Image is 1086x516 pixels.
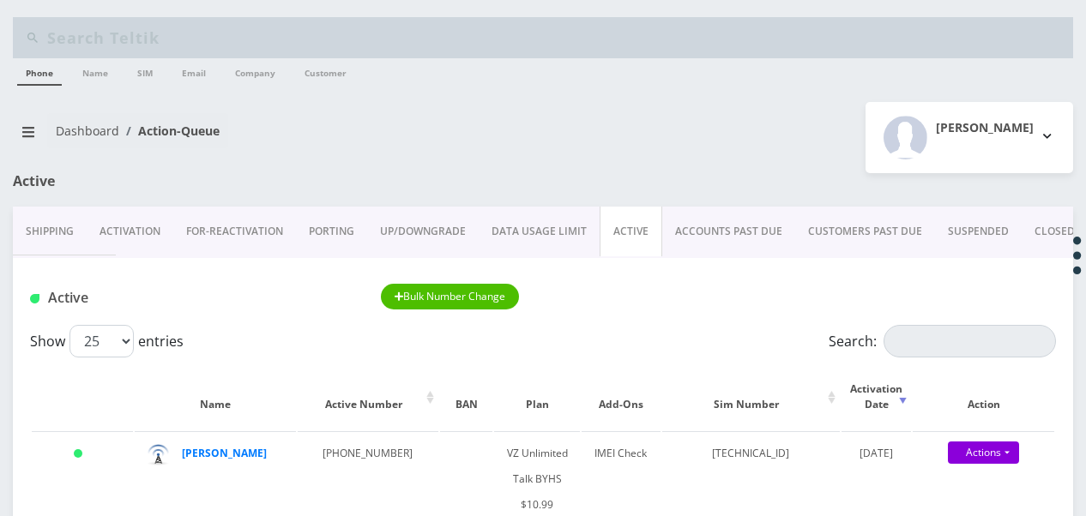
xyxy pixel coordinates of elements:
[119,122,220,140] li: Action-Queue
[829,325,1056,357] label: Search:
[135,364,296,429] th: Name
[935,207,1022,256] a: SUSPENDED
[866,102,1073,173] button: [PERSON_NAME]
[590,441,652,466] div: IMEI Check
[884,325,1056,357] input: Search:
[582,364,661,429] th: Add-Ons
[842,364,911,429] th: Activation Date: activate to sort column ascending
[17,58,62,86] a: Phone
[913,364,1054,429] th: Action
[440,364,493,429] th: BAN
[494,364,580,429] th: Plan
[298,364,438,429] th: Active Number: activate to sort column ascending
[13,113,530,162] nav: breadcrumb
[182,446,267,460] a: [PERSON_NAME]
[30,294,39,303] img: Active
[74,58,117,84] a: Name
[479,207,600,256] a: DATA USAGE LIMIT
[129,58,161,84] a: SIM
[47,21,1069,54] input: Search Teltik
[226,58,284,84] a: Company
[13,173,349,189] h1: Active
[662,207,795,256] a: ACCOUNTS PAST DUE
[296,207,367,256] a: PORTING
[296,58,355,84] a: Customer
[600,207,662,256] a: ACTIVE
[381,284,520,309] button: Bulk Number Change
[87,207,173,256] a: Activation
[56,123,119,139] a: Dashboard
[173,58,214,84] a: Email
[69,325,134,357] select: Showentries
[948,441,1019,464] a: Actions
[795,207,935,256] a: CUSTOMERS PAST DUE
[860,446,893,460] span: [DATE]
[367,207,479,256] a: UP/DOWNGRADE
[173,207,296,256] a: FOR-REActivation
[662,364,840,429] th: Sim Number: activate to sort column ascending
[30,290,355,306] h1: Active
[30,325,184,357] label: Show entries
[936,121,1034,135] h2: [PERSON_NAME]
[13,207,87,256] a: Shipping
